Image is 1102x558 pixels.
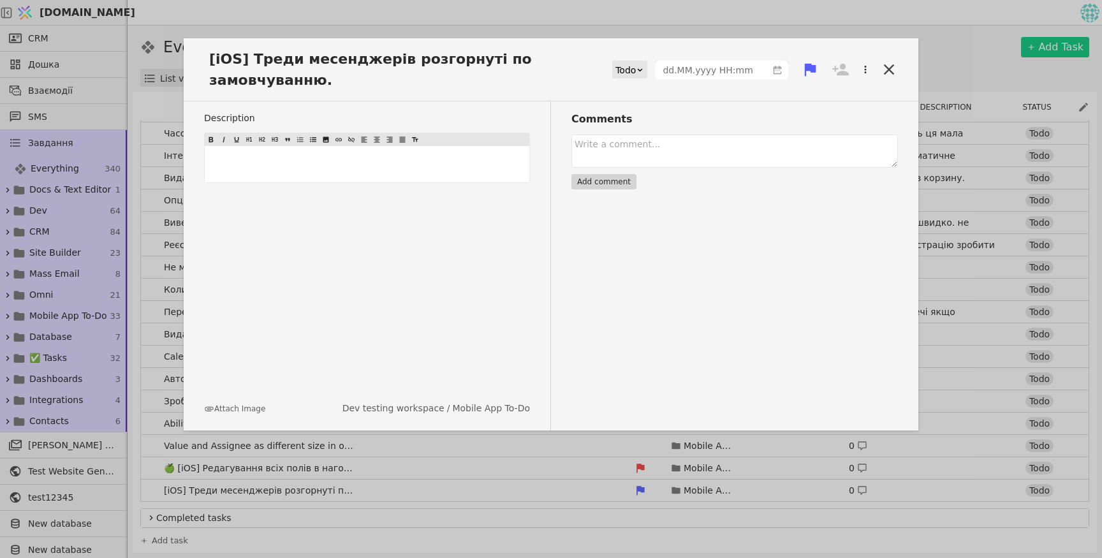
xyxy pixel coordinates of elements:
[656,61,767,79] input: dd.MM.yyyy HH:mm
[452,402,530,415] a: Mobile App To-Do
[204,112,530,125] label: Description
[571,174,636,189] button: Add comment
[615,61,636,79] div: Todo
[571,112,898,127] h3: Comments
[204,403,265,415] button: Attach Image
[773,66,782,75] svg: calender simple
[342,402,530,415] div: /
[204,48,612,91] span: [iOS] Треди месенджерів розгорнуті по замовчуванню.
[342,402,444,415] a: Dev testing workspace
